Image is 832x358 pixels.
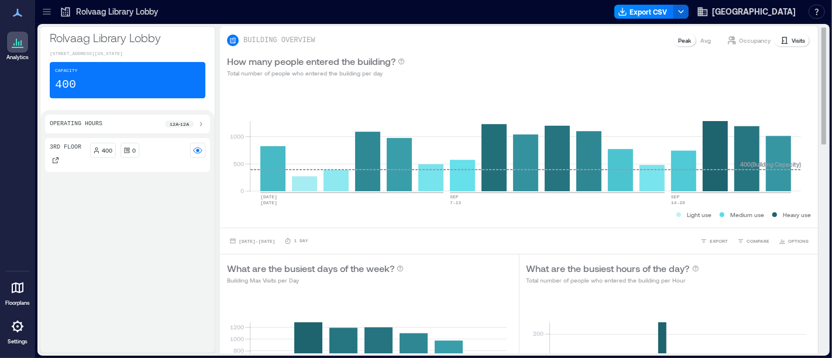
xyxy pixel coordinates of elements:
[243,36,315,45] p: BUILDING OVERVIEW
[170,121,189,128] p: 12a - 12a
[230,335,244,342] tspan: 1000
[227,68,405,78] p: Total number of people who entered the building per day
[2,274,33,310] a: Floorplans
[294,237,308,245] p: 1 Day
[233,347,244,354] tspan: 800
[671,194,680,199] text: SEP
[776,235,811,247] button: OPTIONS
[450,194,459,199] text: SEP
[230,323,244,331] tspan: 1200
[239,239,275,244] span: [DATE] - [DATE]
[227,54,396,68] p: How many people entered the building?
[3,28,32,64] a: Analytics
[687,210,711,219] p: Light use
[55,67,77,74] p: Capacity
[50,50,205,57] p: [STREET_ADDRESS][US_STATE]
[710,237,728,245] span: EXPORT
[227,276,404,285] p: Building Max Visits per Day
[783,210,811,219] p: Heavy use
[260,194,277,199] text: [DATE]
[260,200,277,205] text: [DATE]
[50,29,205,46] p: Rolvaag Library Lobby
[233,160,244,167] tspan: 500
[227,261,394,276] p: What are the busiest days of the week?
[240,187,244,194] tspan: 0
[76,6,158,18] p: Rolvaag Library Lobby
[8,338,27,345] p: Settings
[50,119,102,129] p: Operating Hours
[788,237,809,245] span: OPTIONS
[747,237,769,245] span: COMPARE
[698,235,730,247] button: EXPORT
[614,5,674,19] button: Export CSV
[700,36,711,45] p: Avg
[739,36,771,45] p: Occupancy
[735,235,772,247] button: COMPARE
[227,235,277,247] button: [DATE]-[DATE]
[450,200,461,205] text: 7-13
[678,36,691,45] p: Peak
[532,331,543,338] tspan: 200
[527,276,699,285] p: Total number of people who entered the building per Hour
[102,146,113,155] p: 400
[133,146,136,155] p: 0
[730,210,764,219] p: Medium use
[5,300,30,307] p: Floorplans
[4,312,32,349] a: Settings
[55,77,76,93] p: 400
[527,261,690,276] p: What are the busiest hours of the day?
[712,6,796,18] span: [GEOGRAPHIC_DATA]
[230,133,244,140] tspan: 1000
[6,54,29,61] p: Analytics
[50,143,81,152] p: 3rd Floor
[671,200,685,205] text: 14-20
[792,36,805,45] p: Visits
[693,2,799,21] button: [GEOGRAPHIC_DATA]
